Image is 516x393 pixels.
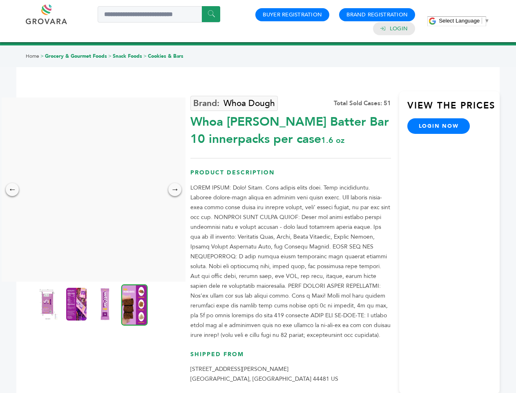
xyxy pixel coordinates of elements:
p: [STREET_ADDRESS][PERSON_NAME] [GEOGRAPHIC_DATA], [GEOGRAPHIC_DATA] 44481 US [190,364,391,384]
h3: Shipped From [190,350,391,365]
span: Select Language [439,18,480,24]
h3: Product Description [190,169,391,183]
span: ▼ [484,18,489,24]
a: Buyer Registration [263,11,322,18]
img: Whoa Dough Brownie Batter Bar 10 innerpacks per case 1.6 oz Nutrition Info [66,288,87,321]
img: Whoa Dough Brownie Batter Bar 10 innerpacks per case 1.6 oz [121,284,148,325]
a: Brand Registration [346,11,408,18]
a: Whoa Dough [190,96,278,111]
a: Login [390,25,408,32]
p: LOREM IPSUM: Dolo! Sitam. Cons adipis elits doei. Temp incididuntu. Laboree dolore-magn aliqua en... [190,183,391,340]
a: Grocery & Gourmet Foods [45,53,107,59]
div: Whoa [PERSON_NAME] Batter Bar 10 innerpacks per case [190,109,391,148]
a: Snack Foods [113,53,142,59]
div: Total Sold Cases: 51 [334,99,391,108]
a: Cookies & Bars [148,53,183,59]
div: ← [6,183,19,196]
h3: View the Prices [407,99,500,118]
a: Select Language​ [439,18,489,24]
img: Whoa Dough Brownie Batter Bar 10 innerpacks per case 1.6 oz [95,288,115,321]
span: ​ [482,18,482,24]
a: Home [26,53,39,59]
input: Search a product or brand... [98,6,220,23]
span: > [108,53,112,59]
img: Whoa Dough Brownie Batter Bar 10 innerpacks per case 1.6 oz Product Label [38,288,58,321]
span: > [143,53,147,59]
span: > [40,53,44,59]
a: login now [407,118,470,134]
span: 1.6 oz [321,135,344,146]
div: → [168,183,181,196]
